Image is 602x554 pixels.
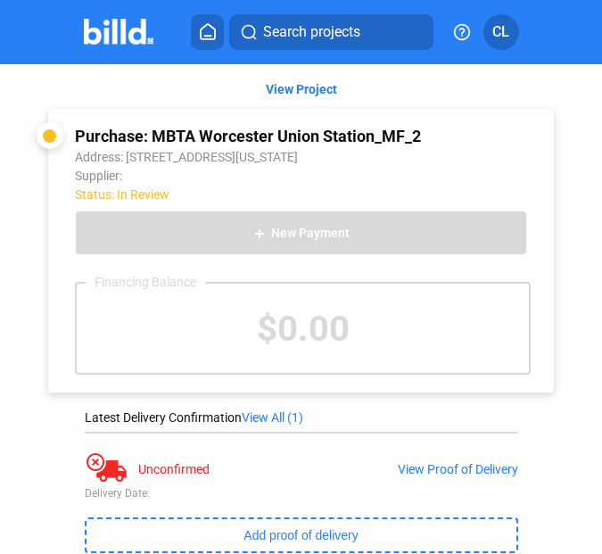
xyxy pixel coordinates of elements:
span: CL [492,21,509,43]
mat-icon: add [252,227,267,241]
div: Unconfirmed [138,462,210,476]
span: Add proof of delivery [243,528,358,542]
div: Supplier: [75,169,437,183]
div: Delivery Date: [85,487,518,500]
div: $0.00 [77,284,530,373]
div: View Proof of Delivery [398,462,518,476]
div: Latest Delivery Confirmation [85,410,518,425]
button: CL [483,14,519,50]
img: Billd Company Logo [84,19,154,45]
button: New Payment [75,211,528,255]
span: Search projects [263,21,360,43]
span: View Project [266,82,337,96]
button: Add proof of delivery [85,517,518,553]
span: View All (1) [242,410,303,425]
div: Financing Balance [86,275,205,289]
button: View Project [226,73,377,100]
div: Purchase: MBTA Worcester Union Station_MF_2 [75,127,437,145]
span: New Payment [271,227,350,241]
button: Search projects [229,14,433,50]
div: Status: In Review [75,187,437,202]
div: Address: [STREET_ADDRESS][US_STATE] [75,150,437,164]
